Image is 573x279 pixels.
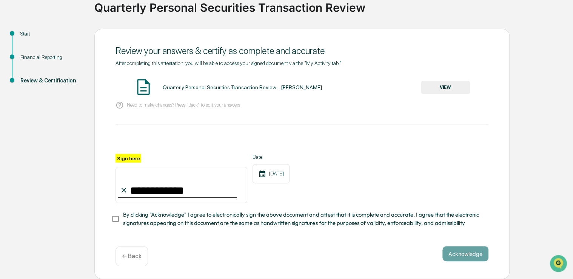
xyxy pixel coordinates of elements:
[128,60,137,69] button: Start new chat
[253,164,290,183] div: [DATE]
[20,53,82,61] div: Financial Reporting
[62,95,94,103] span: Attestations
[421,81,470,94] button: VIEW
[8,110,14,116] div: 🔎
[8,96,14,102] div: 🖐️
[5,107,51,120] a: 🔎Data Lookup
[162,84,322,90] div: Quarterly Personal Securities Transaction Review - [PERSON_NAME]
[442,246,488,261] button: Acknowledge
[8,16,137,28] p: How can we help?
[549,254,569,274] iframe: Open customer support
[116,45,488,56] div: Review your answers & certify as complete and accurate
[52,92,97,106] a: 🗄️Attestations
[5,92,52,106] a: 🖐️Preclearance
[15,110,48,117] span: Data Lookup
[134,77,153,96] img: Document Icon
[75,128,91,134] span: Pylon
[20,77,82,85] div: Review & Certification
[116,60,341,66] span: After completing this attestation, you will be able to access your signed document via the "My Ac...
[127,102,240,108] p: Need to make changes? Press "Back" to edit your answers
[55,96,61,102] div: 🗄️
[116,154,141,163] label: Sign here
[26,58,124,65] div: Start new chat
[123,211,482,228] span: By clicking "Acknowledge" I agree to electronically sign the above document and attest that it is...
[26,65,95,71] div: We're available if you need us!
[15,95,49,103] span: Preclearance
[253,154,290,160] label: Date
[20,30,82,38] div: Start
[53,128,91,134] a: Powered byPylon
[8,58,21,71] img: 1746055101610-c473b297-6a78-478c-a979-82029cc54cd1
[122,253,142,260] p: ← Back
